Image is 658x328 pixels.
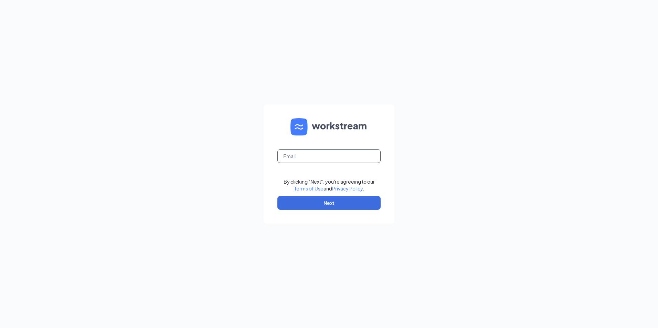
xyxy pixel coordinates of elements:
a: Privacy Policy [332,185,363,192]
div: By clicking "Next", you're agreeing to our and . [284,178,375,192]
a: Terms of Use [294,185,323,192]
img: WS logo and Workstream text [290,118,368,135]
button: Next [277,196,381,210]
input: Email [277,149,381,163]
